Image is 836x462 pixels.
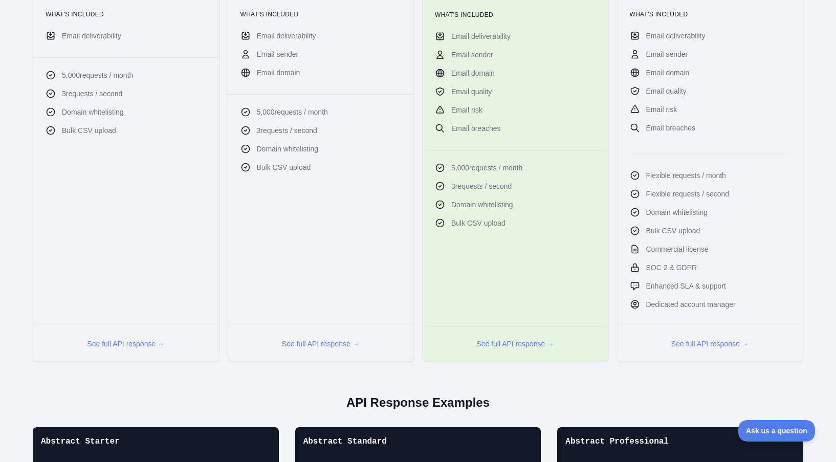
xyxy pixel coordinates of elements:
[257,162,311,172] span: Bulk CSV upload
[646,170,726,181] span: Flexible requests / month
[646,207,708,217] span: Domain whitelisting
[451,163,522,173] span: 5,000 requests / month
[738,420,816,442] iframe: Toggle Customer Support
[451,181,512,191] span: 3 requests / second
[646,189,730,199] span: Flexible requests / second
[451,200,513,210] span: Domain whitelisting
